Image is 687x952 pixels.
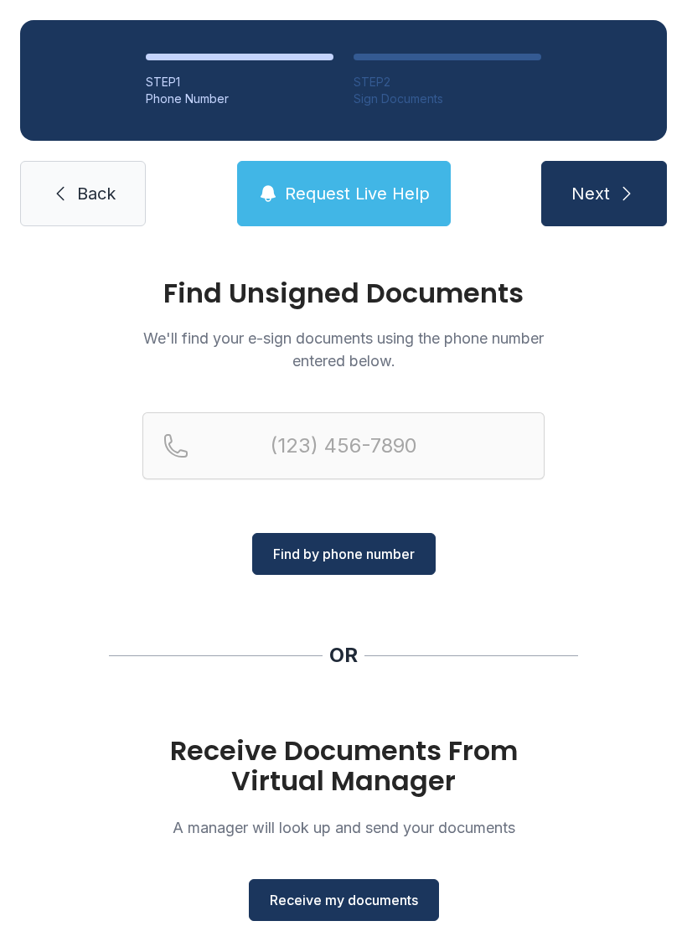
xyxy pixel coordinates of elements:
[142,280,545,307] h1: Find Unsigned Documents
[142,327,545,372] p: We'll find your e-sign documents using the phone number entered below.
[354,74,541,91] div: STEP 2
[571,182,610,205] span: Next
[77,182,116,205] span: Back
[142,736,545,796] h1: Receive Documents From Virtual Manager
[146,91,333,107] div: Phone Number
[354,91,541,107] div: Sign Documents
[329,642,358,669] div: OR
[285,182,430,205] span: Request Live Help
[146,74,333,91] div: STEP 1
[142,412,545,479] input: Reservation phone number
[273,544,415,564] span: Find by phone number
[270,890,418,910] span: Receive my documents
[142,816,545,839] p: A manager will look up and send your documents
